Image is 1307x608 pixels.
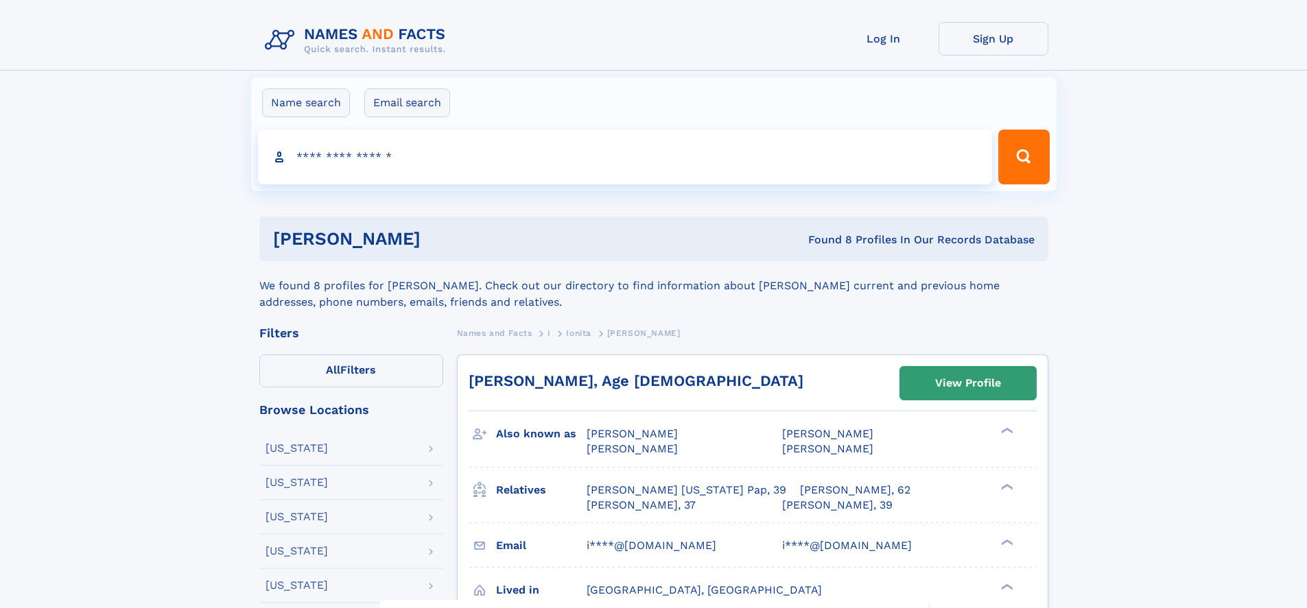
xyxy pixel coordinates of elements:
[262,88,350,117] label: Name search
[998,537,1014,546] div: ❯
[900,367,1036,400] a: View Profile
[998,426,1014,435] div: ❯
[782,442,873,455] span: [PERSON_NAME]
[266,511,328,522] div: [US_STATE]
[259,22,457,59] img: Logo Names and Facts
[998,482,1014,491] div: ❯
[259,404,443,416] div: Browse Locations
[496,422,587,446] h3: Also known as
[496,478,587,502] h3: Relatives
[547,324,551,341] a: I
[266,477,328,488] div: [US_STATE]
[782,427,873,440] span: [PERSON_NAME]
[587,483,786,498] a: [PERSON_NAME] [US_STATE] Pap, 39
[469,372,803,389] a: [PERSON_NAME], Age [DEMOGRAPHIC_DATA]
[326,363,340,376] span: All
[998,130,1049,184] button: Search Button
[935,367,1001,399] div: View Profile
[998,582,1014,591] div: ❯
[566,328,591,338] span: Ionita
[587,442,678,455] span: [PERSON_NAME]
[587,583,822,596] span: [GEOGRAPHIC_DATA], [GEOGRAPHIC_DATA]
[587,427,678,440] span: [PERSON_NAME]
[782,498,893,513] a: [PERSON_NAME], 39
[266,580,328,591] div: [US_STATE]
[496,579,587,602] h3: Lived in
[259,327,443,339] div: Filters
[266,546,328,557] div: [US_STATE]
[547,328,551,338] span: I
[266,443,328,454] div: [US_STATE]
[259,354,443,387] label: Filters
[607,328,681,338] span: [PERSON_NAME]
[258,130,993,184] input: search input
[587,498,696,513] a: [PERSON_NAME], 37
[457,324,532,341] a: Names and Facts
[800,483,910,498] a: [PERSON_NAME], 62
[614,232,1035,247] div: Found 8 Profiles In Our Records Database
[566,324,591,341] a: Ionita
[259,261,1048,311] div: We found 8 profiles for [PERSON_NAME]. Check out our directory to find information about [PERSON_...
[364,88,450,117] label: Email search
[829,22,939,56] a: Log In
[939,22,1048,56] a: Sign Up
[496,534,587,557] h3: Email
[273,230,615,247] h1: [PERSON_NAME]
